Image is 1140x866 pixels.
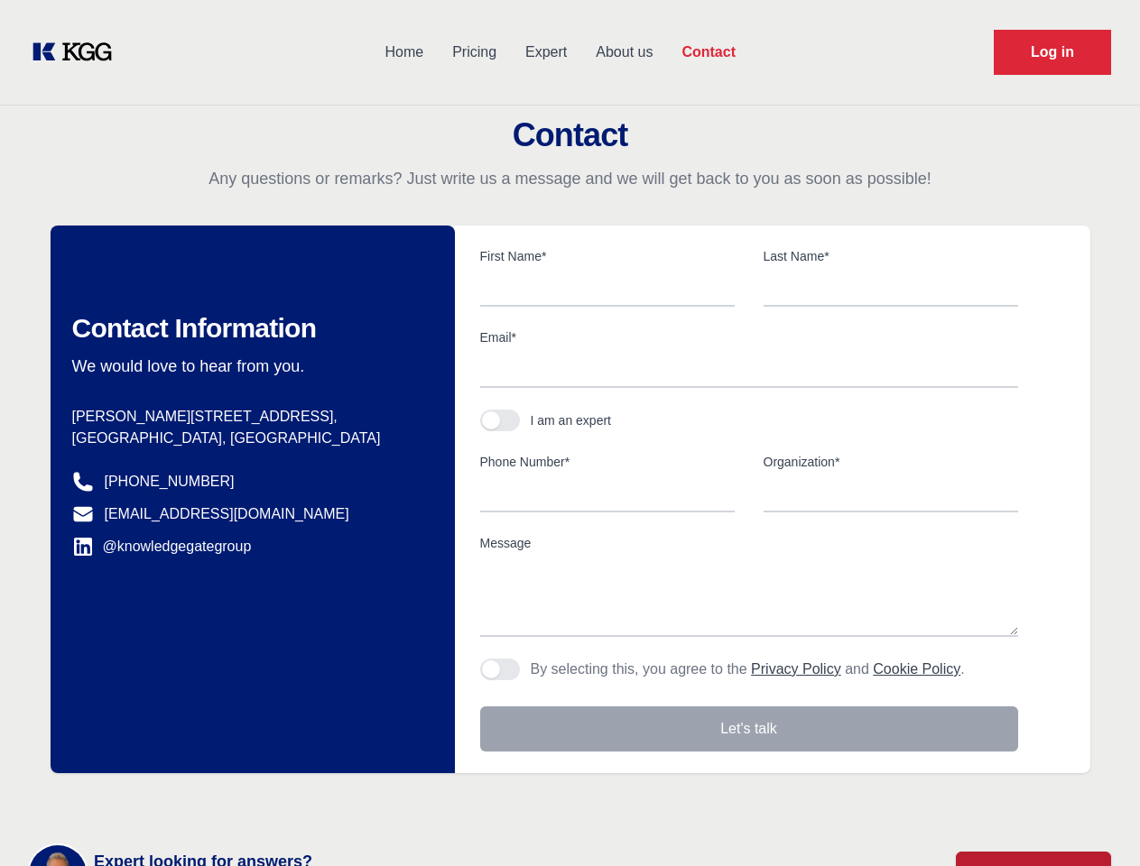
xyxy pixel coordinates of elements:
button: Let's talk [480,706,1018,751]
a: KOL Knowledge Platform: Talk to Key External Experts (KEE) [29,38,126,67]
h2: Contact Information [72,312,426,345]
label: Message [480,534,1018,552]
a: Cookie Policy [873,661,960,677]
p: Any questions or remarks? Just write us a message and we will get back to you as soon as possible! [22,168,1118,189]
div: I am an expert [531,411,612,429]
a: @knowledgegategroup [72,536,252,557]
label: Email* [480,328,1018,346]
a: Contact [667,29,750,76]
p: We would love to hear from you. [72,355,426,377]
label: Organization* [764,453,1018,471]
a: Pricing [438,29,511,76]
div: Cookie settings [20,849,111,859]
p: By selecting this, you agree to the and . [531,659,965,680]
label: Phone Number* [480,453,735,471]
a: Home [370,29,438,76]
iframe: Chat Widget [1050,779,1140,866]
a: Privacy Policy [751,661,841,677]
a: [PHONE_NUMBER] [105,471,235,493]
p: [PERSON_NAME][STREET_ADDRESS], [72,406,426,428]
a: Expert [511,29,581,76]
h2: Contact [22,117,1118,153]
p: [GEOGRAPHIC_DATA], [GEOGRAPHIC_DATA] [72,428,426,449]
a: [EMAIL_ADDRESS][DOMAIN_NAME] [105,503,349,525]
label: Last Name* [764,247,1018,265]
a: About us [581,29,667,76]
label: First Name* [480,247,735,265]
a: Request Demo [994,30,1111,75]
